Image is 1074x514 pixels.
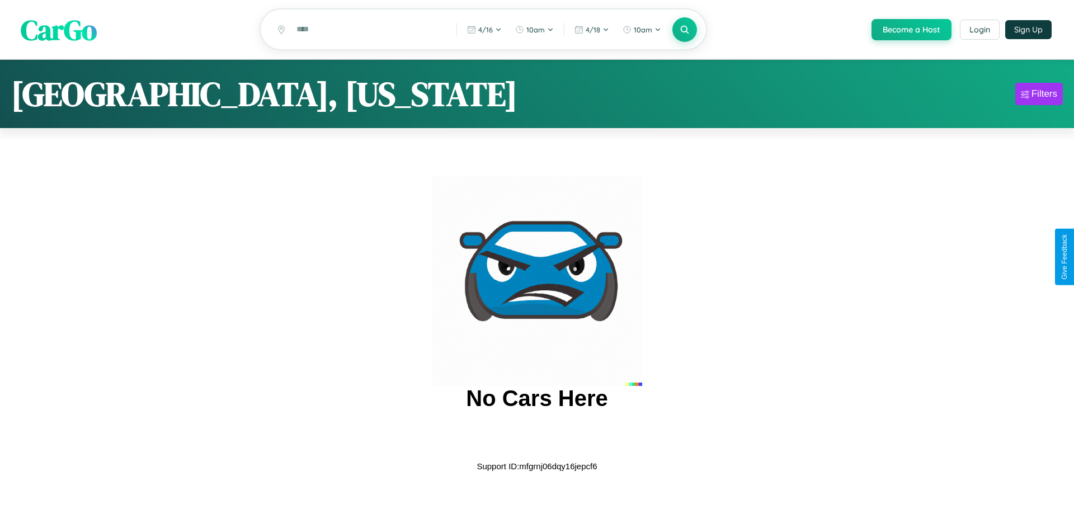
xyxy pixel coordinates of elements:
button: 4/16 [461,21,507,39]
span: 10am [526,25,545,34]
button: Sign Up [1005,20,1052,39]
button: Become a Host [872,19,951,40]
span: CarGo [21,10,97,49]
div: Filters [1031,88,1057,100]
img: car [432,176,642,386]
span: 4 / 16 [478,25,493,34]
button: 10am [617,21,667,39]
div: Give Feedback [1061,234,1068,280]
h1: [GEOGRAPHIC_DATA], [US_STATE] [11,71,517,117]
button: 4/18 [569,21,615,39]
button: Login [960,20,1000,40]
span: 4 / 18 [586,25,600,34]
span: 10am [634,25,652,34]
button: 10am [510,21,559,39]
h2: No Cars Here [466,386,607,411]
button: Filters [1015,83,1063,105]
p: Support ID: mfgrnj06dqy16jepcf6 [477,459,597,474]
